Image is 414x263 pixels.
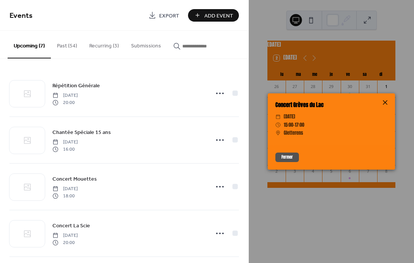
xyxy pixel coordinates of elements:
[52,239,78,246] span: 20:00
[9,8,33,23] span: Events
[204,12,233,20] span: Add Event
[52,81,100,90] a: Répétition Générale
[52,128,111,137] a: Chantée Spéciale 15 ans
[125,31,167,58] button: Submissions
[275,121,281,129] div: ​
[275,153,299,162] button: Fermer
[188,9,239,22] button: Add Event
[284,129,303,137] span: Gletterens
[52,186,78,192] span: [DATE]
[143,9,185,22] a: Export
[52,82,100,90] span: Répétition Générale
[52,222,90,230] span: Concert La Scie
[268,101,395,109] div: Concert Grèves du Lac
[52,221,90,230] a: Concert La Scie
[52,146,78,153] span: 16:00
[52,99,78,106] span: 20:00
[159,12,179,20] span: Export
[52,192,78,199] span: 18:00
[8,31,51,58] button: Upcoming (7)
[52,139,78,146] span: [DATE]
[284,113,295,121] span: [DATE]
[83,31,125,58] button: Recurring (3)
[52,175,97,183] a: Concert Mouettes
[51,31,83,58] button: Past (54)
[284,121,293,128] span: 15:00
[293,121,295,128] span: -
[52,92,78,99] span: [DATE]
[295,121,304,128] span: 17:00
[52,129,111,137] span: Chantée Spéciale 15 ans
[275,113,281,121] div: ​
[275,129,281,137] div: ​
[52,232,78,239] span: [DATE]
